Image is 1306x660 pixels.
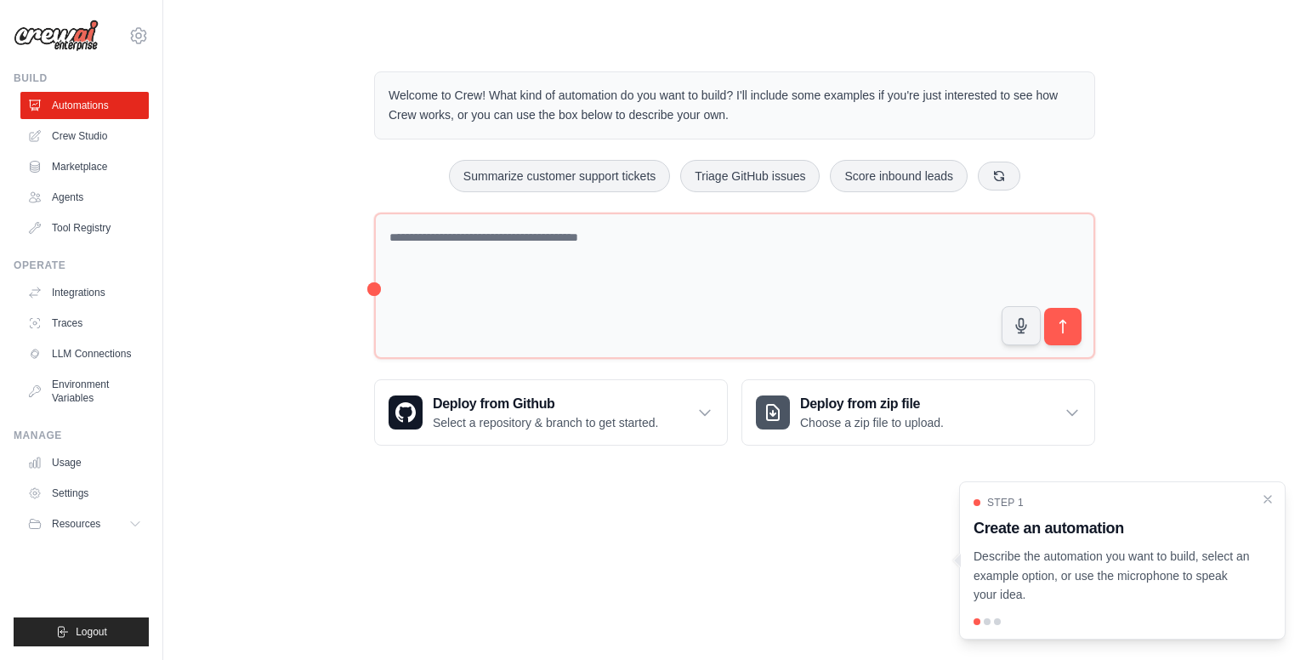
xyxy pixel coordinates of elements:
h3: Create an automation [974,516,1251,540]
a: Agents [20,184,149,211]
p: Describe the automation you want to build, select an example option, or use the microphone to spe... [974,547,1251,605]
div: Build [14,71,149,85]
a: Crew Studio [20,122,149,150]
h3: Deploy from zip file [800,394,944,414]
span: Logout [76,625,107,639]
a: Settings [20,480,149,507]
span: Step 1 [987,496,1024,509]
button: Close walkthrough [1261,492,1275,506]
button: Score inbound leads [830,160,968,192]
h3: Deploy from Github [433,394,658,414]
a: Tool Registry [20,214,149,242]
div: Manage [14,429,149,442]
a: LLM Connections [20,340,149,367]
a: Automations [20,92,149,119]
a: Marketplace [20,153,149,180]
span: Resources [52,517,100,531]
p: Select a repository & branch to get started. [433,414,658,431]
a: Traces [20,310,149,337]
a: Environment Variables [20,371,149,412]
button: Summarize customer support tickets [449,160,670,192]
div: Operate [14,259,149,272]
button: Logout [14,617,149,646]
button: Resources [20,510,149,538]
a: Integrations [20,279,149,306]
a: Usage [20,449,149,476]
button: Triage GitHub issues [680,160,820,192]
p: Welcome to Crew! What kind of automation do you want to build? I'll include some examples if you'... [389,86,1081,125]
img: Logo [14,20,99,52]
p: Choose a zip file to upload. [800,414,944,431]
